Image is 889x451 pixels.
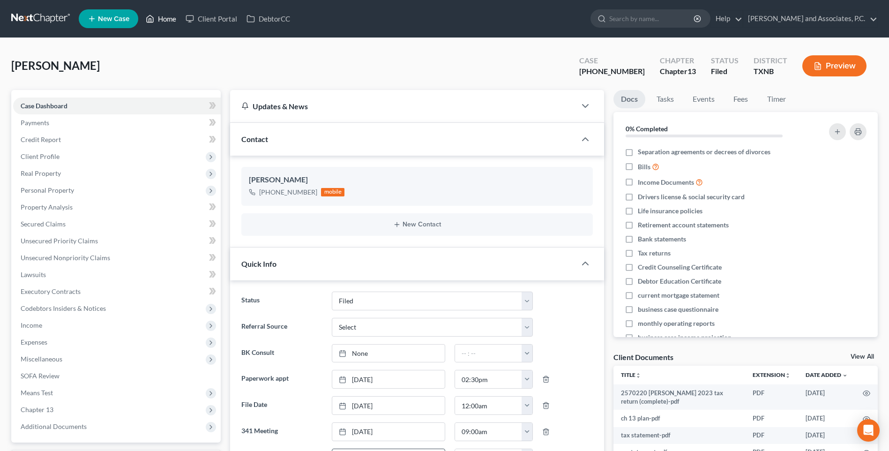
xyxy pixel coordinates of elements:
[13,131,221,148] a: Credit Report
[249,221,585,228] button: New Contact
[455,345,522,362] input: -- : --
[635,373,641,378] i: unfold_more
[711,66,739,77] div: Filed
[660,66,696,77] div: Chapter
[851,353,874,360] a: View All
[711,55,739,66] div: Status
[141,10,181,27] a: Home
[21,406,53,413] span: Chapter 13
[13,98,221,114] a: Case Dashboard
[638,178,694,187] span: Income Documents
[754,55,787,66] div: District
[21,203,73,211] span: Property Analysis
[621,371,641,378] a: Titleunfold_more
[21,152,60,160] span: Client Profile
[237,318,327,337] label: Referral Source
[237,396,327,415] label: File Date
[638,291,719,300] span: current mortgage statement
[842,373,848,378] i: expand_more
[579,66,645,77] div: [PHONE_NUMBER]
[11,59,100,72] span: [PERSON_NAME]
[613,384,745,410] td: 2570220 [PERSON_NAME] 2023 tax return (complete)-pdf
[638,220,729,230] span: Retirement account statements
[259,188,317,197] div: [PHONE_NUMBER]
[649,90,681,108] a: Tasks
[638,234,686,244] span: Bank statements
[638,162,650,172] span: Bills
[21,304,106,312] span: Codebtors Insiders & Notices
[785,373,791,378] i: unfold_more
[455,370,522,388] input: -- : --
[798,410,855,427] td: [DATE]
[13,266,221,283] a: Lawsuits
[685,90,722,108] a: Events
[455,397,522,414] input: -- : --
[21,135,61,143] span: Credit Report
[332,423,445,441] a: [DATE]
[332,397,445,414] a: [DATE]
[241,101,565,111] div: Updates & News
[726,90,756,108] a: Fees
[249,174,585,186] div: [PERSON_NAME]
[613,352,673,362] div: Client Documents
[21,338,47,346] span: Expenses
[638,319,715,328] span: monthly operating reports
[332,370,445,388] a: [DATE]
[321,188,344,196] div: mobile
[21,186,74,194] span: Personal Property
[13,368,221,384] a: SOFA Review
[21,220,66,228] span: Secured Claims
[745,384,798,410] td: PDF
[21,237,98,245] span: Unsecured Priority Claims
[711,10,742,27] a: Help
[13,114,221,131] a: Payments
[745,427,798,444] td: PDF
[332,345,445,362] a: None
[98,15,129,23] span: New Case
[638,206,702,216] span: Life insurance policies
[638,305,718,314] span: business case questionnaire
[21,254,110,262] span: Unsecured Nonpriority Claims
[638,333,732,342] span: business case income projection
[802,55,867,76] button: Preview
[806,371,848,378] a: Date Added expand_more
[638,277,721,286] span: Debtor Education Certificate
[743,10,877,27] a: [PERSON_NAME] and Associates, P.C.
[21,422,87,430] span: Additional Documents
[798,384,855,410] td: [DATE]
[638,248,671,258] span: Tax returns
[21,169,61,177] span: Real Property
[21,355,62,363] span: Miscellaneous
[638,147,770,157] span: Separation agreements or decrees of divorces
[237,422,327,441] label: 341 Meeting
[13,199,221,216] a: Property Analysis
[21,372,60,380] span: SOFA Review
[21,287,81,295] span: Executory Contracts
[21,119,49,127] span: Payments
[237,370,327,389] label: Paperwork appt
[660,55,696,66] div: Chapter
[638,192,745,202] span: Drivers license & social security card
[579,55,645,66] div: Case
[241,259,276,268] span: Quick Info
[13,216,221,233] a: Secured Claims
[13,283,221,300] a: Executory Contracts
[21,102,67,110] span: Case Dashboard
[753,371,791,378] a: Extensionunfold_more
[237,292,327,310] label: Status
[613,410,745,427] td: ch 13 plan-pdf
[760,90,793,108] a: Timer
[13,249,221,266] a: Unsecured Nonpriority Claims
[687,67,696,75] span: 13
[237,344,327,363] label: BK Consult
[626,125,668,133] strong: 0% Completed
[613,90,645,108] a: Docs
[21,271,46,278] span: Lawsuits
[609,10,695,27] input: Search by name...
[21,389,53,397] span: Means Test
[745,410,798,427] td: PDF
[754,66,787,77] div: TXNB
[857,419,880,442] div: Open Intercom Messenger
[613,427,745,444] td: tax statement-pdf
[21,321,42,329] span: Income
